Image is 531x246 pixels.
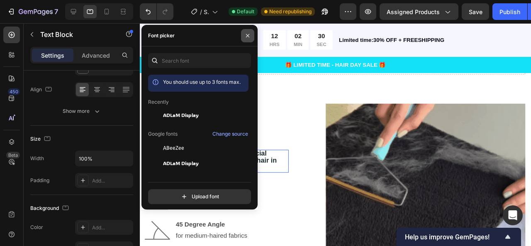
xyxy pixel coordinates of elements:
button: Show more [30,104,133,119]
div: Align [30,84,54,95]
strong: 45 Degree Angle [38,208,90,215]
div: Text Block [17,122,45,129]
button: 7 [3,3,62,20]
div: Undo/Redo [140,3,173,20]
div: Beta [6,152,20,158]
button: Show survey - Help us improve GemPages! [405,232,513,242]
input: Search font [148,53,251,68]
p: for fine-haired fabrics [38,185,123,197]
div: Add... [92,177,131,185]
span: ADLaM Display [163,159,199,167]
p: 7 [54,7,58,17]
p: Limited time:30% OFF + FREESHIPPING [209,14,411,22]
div: Color [30,224,43,231]
div: 450 [8,88,20,95]
div: Upload font [180,192,219,201]
div: Add... [92,224,131,231]
div: Width [30,155,44,162]
img: 90deg.png [5,172,32,200]
p: for medium-haired fabrics [38,218,123,230]
button: Save [462,3,489,20]
div: Font picker [148,32,175,39]
input: Auto [76,151,133,166]
button: Publish [492,3,527,20]
span: Shopify Original Product Template [204,7,209,16]
strong: How to Use [7,105,124,129]
p: Google fonts [148,130,178,138]
img: 45deg.png [5,204,32,231]
span: / [200,7,202,16]
span: Assigned Products [387,7,440,16]
div: Show more [63,107,101,115]
span: Default [237,8,254,15]
span: Need republishing [269,8,312,15]
p: Text Block [40,29,111,39]
span: Advanced head design allows special edges to collect dust, lint, and pet hair in seconds. [7,133,144,156]
span: Help us improve GemPages! [405,233,503,241]
div: Rich Text Editor. Editing area: main [37,173,124,199]
div: Padding [30,177,49,184]
div: Background [30,203,71,214]
span: ADLaM Display [163,111,199,119]
p: Recently [148,98,169,106]
strong: 90 Degree Angle [38,176,90,183]
div: Change source [212,130,248,138]
p: Settings [41,51,64,60]
span: ABeeZee [163,144,184,152]
button: Assigned Products [380,3,458,20]
p: Advanced [82,51,110,60]
div: Size [30,134,52,145]
div: Open Intercom Messenger [503,205,523,225]
button: Upload font [148,189,251,204]
span: You should use up to 3 fonts max. [163,79,241,85]
div: Rich Text Editor. Editing area: main [6,133,156,157]
span: AR One Sans [163,174,192,182]
div: Publish [499,7,520,16]
button: Change source [212,129,248,139]
p: 🎁 LIMITED TIME - HAIR DAY SALE 🎁 [1,40,411,49]
span: Save [469,8,482,15]
iframe: Design area [140,23,531,246]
